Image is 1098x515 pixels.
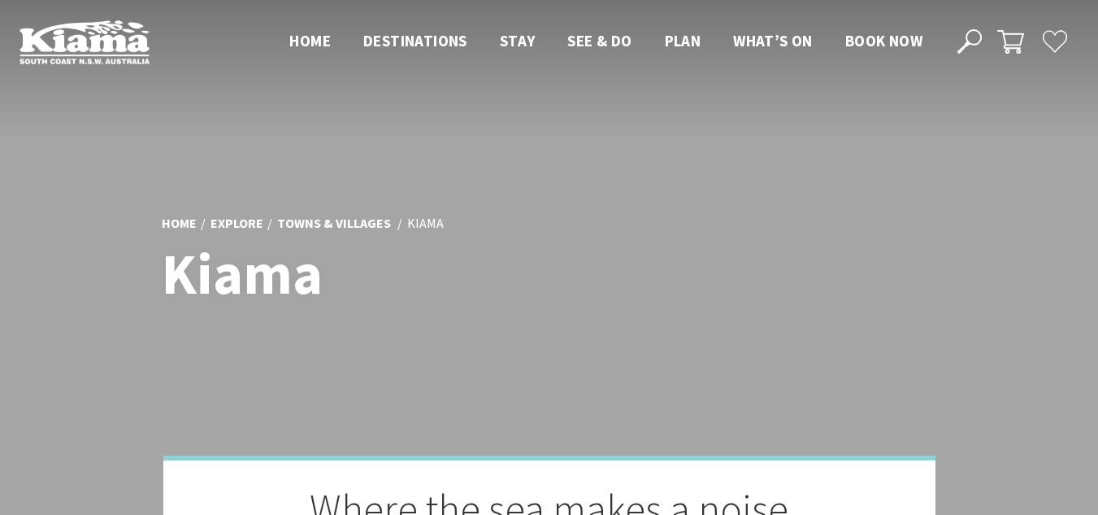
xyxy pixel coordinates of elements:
a: Towns & Villages [277,215,391,233]
span: Destinations [363,31,467,50]
span: Home [289,31,331,50]
nav: Main Menu [273,28,939,55]
a: Explore [210,215,263,233]
span: Book now [845,31,922,50]
span: Plan [665,31,701,50]
span: What’s On [733,31,813,50]
li: Kiama [407,213,444,234]
h1: Kiama [162,242,621,305]
span: See & Do [567,31,631,50]
span: Stay [500,31,536,50]
img: Kiama Logo [20,20,150,64]
a: Home [162,215,197,233]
